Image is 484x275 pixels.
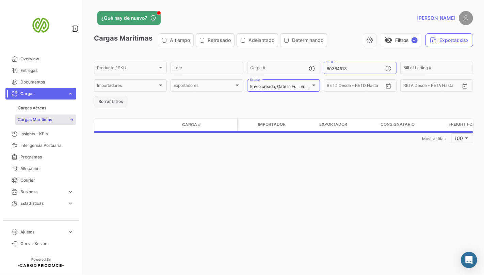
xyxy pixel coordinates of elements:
span: Documentos [20,79,74,85]
span: expand_more [67,91,74,97]
a: Entregas [5,65,76,76]
span: Programas [20,154,74,160]
span: expand_more [67,189,74,195]
datatable-header-cell: Póliza [220,122,237,127]
span: Insights - KPIs [20,131,74,137]
span: Cargas Marítimas [18,117,52,123]
input: Hasta [420,84,447,89]
span: Carga # [182,122,201,128]
button: Retrasado [196,34,234,47]
button: A tiempo [158,34,193,47]
img: san-miguel-logo.png [24,8,58,42]
input: Hasta [344,84,371,89]
a: Overview [5,53,76,65]
input: Desde [403,84,416,89]
a: Inteligencia Portuaria [5,140,76,151]
span: Overview [20,56,74,62]
button: Determinando [280,34,327,47]
button: ¿Qué hay de nuevo? [97,11,161,25]
span: Mostrar filas [422,136,446,141]
span: visibility_off [384,36,392,44]
span: Exportador [319,121,347,127]
span: Producto / SKU [97,66,158,71]
span: Importador [258,121,286,127]
button: Borrar filtros [94,96,127,107]
span: Business [20,189,65,195]
div: Abrir Intercom Messenger [461,252,477,268]
span: Estadísticas [20,200,65,207]
span: [PERSON_NAME] [417,15,455,21]
span: Adelantado [248,37,274,44]
span: Allocation [20,166,74,172]
datatable-header-cell: Carga Protegida [238,119,255,131]
datatable-header-cell: Importador [255,119,317,131]
span: Courier [20,177,74,183]
span: Exportadores [174,84,234,89]
span: Entregas [20,67,74,74]
span: ✓ [412,37,418,43]
span: A tiempo [170,37,190,44]
button: visibility_offFiltros✓ [380,33,422,47]
button: Open calendar [383,81,393,91]
datatable-header-cell: Estado de Envio [125,122,179,127]
a: Insights - KPIs [5,128,76,140]
a: Documentos [5,76,76,88]
span: 100 [455,135,463,141]
input: Desde [327,84,339,89]
h3: Cargas Marítimas [94,33,329,47]
span: Importadores [97,84,158,89]
span: expand_more [67,229,74,235]
span: Cerrar Sesión [20,241,74,247]
button: Exportar.xlsx [425,33,473,47]
button: Adelantado [237,34,278,47]
a: Programas [5,151,76,163]
a: Cargas Marítimas [15,114,76,125]
span: Ajustes [20,229,65,235]
span: Inteligencia Portuaria [20,142,74,149]
img: placeholder-user.png [459,11,473,25]
datatable-header-cell: Carga # [179,119,220,131]
span: Cargas Aéreas [18,105,46,111]
span: Determinando [292,37,323,44]
span: Cargas [20,91,65,97]
a: Cargas Aéreas [15,103,76,113]
datatable-header-cell: Exportador [317,119,378,131]
span: Consignatario [381,121,415,127]
span: ¿Qué hay de nuevo? [101,15,147,21]
button: Open calendar [460,81,470,91]
datatable-header-cell: Consignatario [378,119,446,131]
a: Allocation [5,163,76,174]
datatable-header-cell: Modo de Transporte [108,122,125,127]
span: Retrasado [208,37,231,44]
a: Courier [5,174,76,186]
span: expand_more [67,200,74,207]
